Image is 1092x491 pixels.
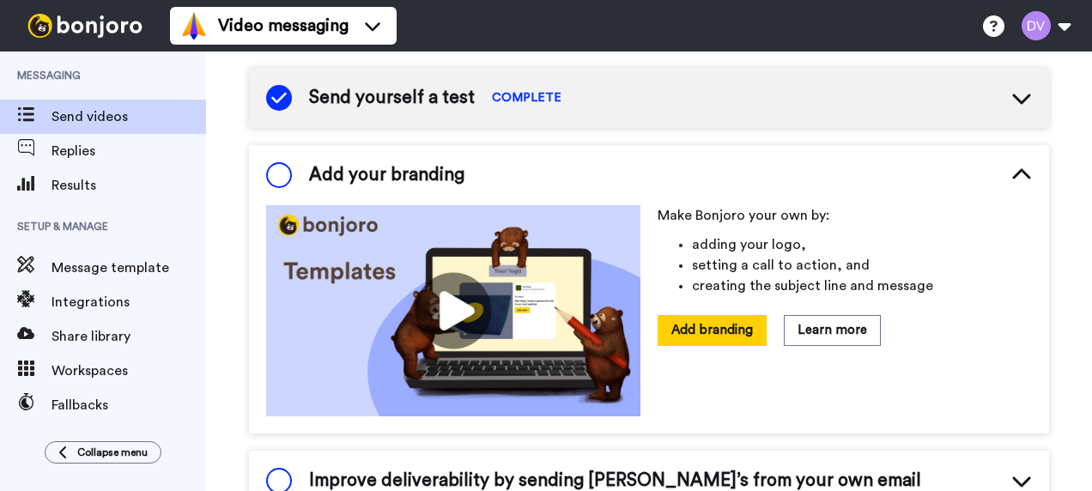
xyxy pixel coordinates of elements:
span: Send yourself a test [309,85,475,111]
li: creating the subject line and message [692,276,1032,296]
span: Collapse menu [77,446,148,459]
span: Integrations [52,292,206,312]
span: Workspaces [52,361,206,381]
p: Make Bonjoro your own by: [658,205,1032,226]
span: Fallbacks [52,395,206,415]
span: Message template [52,258,206,278]
img: bj-logo-header-white.svg [21,14,149,38]
span: COMPLETE [492,89,561,106]
img: vm-color.svg [180,12,208,39]
span: Video messaging [218,14,349,38]
span: Replies [52,141,206,161]
span: Send videos [52,106,206,127]
button: Collapse menu [45,441,161,464]
li: setting a call to action, and [692,255,1032,276]
button: Add branding [658,315,767,345]
li: adding your logo, [692,234,1032,255]
button: Learn more [784,315,881,345]
span: Add your branding [309,162,464,188]
span: Results [52,175,206,196]
span: Share library [52,326,206,347]
img: cf57bf495e0a773dba654a4906436a82.jpg [266,205,640,415]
